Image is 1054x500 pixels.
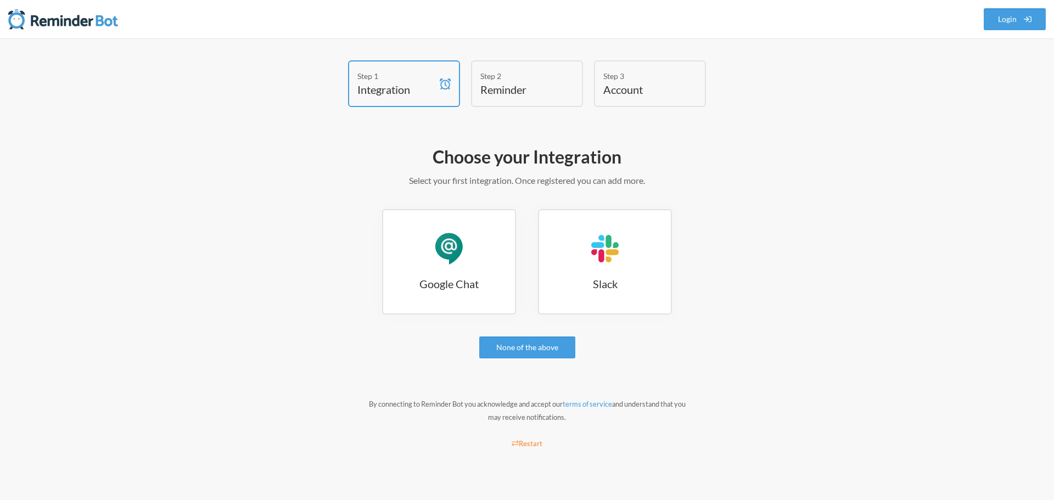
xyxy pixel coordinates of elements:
[603,70,680,82] div: Step 3
[357,70,434,82] div: Step 1
[539,276,671,291] h3: Slack
[383,276,515,291] h3: Google Chat
[603,82,680,97] h4: Account
[209,174,845,187] p: Select your first integration. Once registered you can add more.
[209,145,845,168] h2: Choose your Integration
[984,8,1046,30] a: Login
[563,400,612,408] a: terms of service
[512,439,542,448] small: Restart
[480,70,557,82] div: Step 2
[8,8,118,30] img: Reminder Bot
[479,336,575,358] a: None of the above
[369,400,686,422] small: By connecting to Reminder Bot you acknowledge and accept our and understand that you may receive ...
[480,82,557,97] h4: Reminder
[357,82,434,97] h4: Integration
